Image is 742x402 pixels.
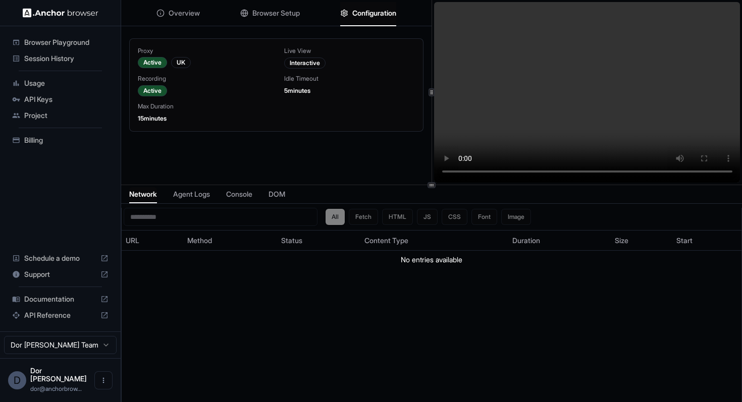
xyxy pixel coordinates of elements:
span: Billing [24,135,109,145]
span: Console [226,189,252,199]
span: Session History [24,53,109,64]
span: Support [24,269,96,279]
div: Interactive [284,58,326,69]
span: Browser Playground [24,37,109,47]
div: Content Type [364,236,504,246]
div: API Reference [8,307,113,323]
span: Overview [169,8,200,18]
div: Usage [8,75,113,91]
td: No entries available [122,251,741,269]
span: Browser Setup [252,8,300,18]
span: dor@anchorbrowser.io [30,385,82,392]
div: API Keys [8,91,113,107]
div: Duration [512,236,606,246]
div: Active [138,85,167,96]
div: Status [281,236,356,246]
div: Browser Playground [8,34,113,50]
span: API Reference [24,310,96,320]
div: Start [676,236,737,246]
div: Proxy [138,47,268,55]
div: Active [138,57,167,68]
span: Project [24,110,109,121]
span: Network [129,189,157,199]
span: API Keys [24,94,109,104]
span: Configuration [352,8,396,18]
span: Dor Dankner [30,366,87,383]
div: UK [171,57,191,68]
div: Billing [8,132,113,148]
span: Usage [24,78,109,88]
div: Project [8,107,113,124]
div: Live View [284,47,414,55]
div: Session History [8,50,113,67]
div: Method [187,236,273,246]
button: Open menu [94,371,113,389]
span: Schedule a demo [24,253,96,263]
span: 15 minutes [138,114,167,122]
span: Agent Logs [173,189,210,199]
div: Support [8,266,113,282]
span: 5 minutes [284,87,310,94]
div: Documentation [8,291,113,307]
div: URL [126,236,179,246]
span: DOM [269,189,285,199]
div: Recording [138,75,268,83]
div: Schedule a demo [8,250,113,266]
div: Max Duration [138,102,268,110]
div: Idle Timeout [284,75,414,83]
div: D [8,371,26,389]
img: Anchor Logo [23,8,98,18]
div: Size [615,236,668,246]
span: Documentation [24,294,96,304]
